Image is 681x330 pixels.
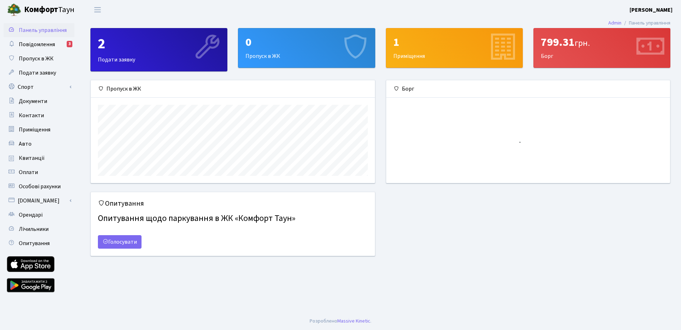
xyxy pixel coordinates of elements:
span: Квитанції [19,154,45,162]
span: Орендарі [19,211,43,219]
span: Лічильники [19,225,49,233]
nav: breadcrumb [598,16,681,31]
a: Авто [4,137,74,151]
div: Подати заявку [91,28,227,71]
div: Пропуск в ЖК [91,80,375,98]
a: Спорт [4,80,74,94]
span: Авто [19,140,32,148]
a: Особові рахунки [4,179,74,194]
div: . [310,317,371,325]
a: Admin [608,19,621,27]
img: logo.png [7,3,21,17]
a: Голосувати [98,235,142,249]
div: 1 [393,36,515,49]
a: Панель управління [4,23,74,37]
span: Контакти [19,112,44,119]
span: Оплати [19,168,38,176]
div: Пропуск в ЖК [238,28,375,67]
span: Повідомлення [19,40,55,48]
a: Лічильники [4,222,74,236]
span: Пропуск в ЖК [19,55,54,63]
div: Приміщення [386,28,522,67]
span: Документи [19,97,47,105]
a: Контакти [4,108,74,123]
div: 0 [245,36,367,49]
a: [PERSON_NAME] [630,6,672,14]
a: 0Пропуск в ЖК [238,28,375,68]
h4: Опитування щодо паркування в ЖК «Комфорт Таун» [98,211,368,227]
div: Борг [534,28,670,67]
a: Приміщення [4,123,74,137]
a: Massive Kinetic [337,317,370,325]
a: Оплати [4,165,74,179]
span: грн. [575,37,590,49]
span: Особові рахунки [19,183,61,190]
a: Орендарі [4,208,74,222]
div: Борг [386,80,670,98]
a: Квитанції [4,151,74,165]
div: 3 [67,41,72,47]
a: 1Приміщення [386,28,523,68]
h5: Опитування [98,199,368,208]
a: 2Подати заявку [90,28,227,71]
a: Подати заявку [4,66,74,80]
li: Панель управління [621,19,670,27]
span: Подати заявку [19,69,56,77]
a: [DOMAIN_NAME] [4,194,74,208]
a: Розроблено [310,317,337,325]
span: Таун [24,4,74,16]
span: Приміщення [19,126,50,134]
span: Панель управління [19,26,67,34]
span: Опитування [19,239,50,247]
div: 799.31 [541,36,663,49]
a: Опитування [4,236,74,250]
div: 2 [98,36,220,53]
a: Документи [4,94,74,108]
a: Пропуск в ЖК [4,52,74,66]
button: Переключити навігацію [89,4,106,16]
a: Повідомлення3 [4,37,74,52]
b: Комфорт [24,4,58,15]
